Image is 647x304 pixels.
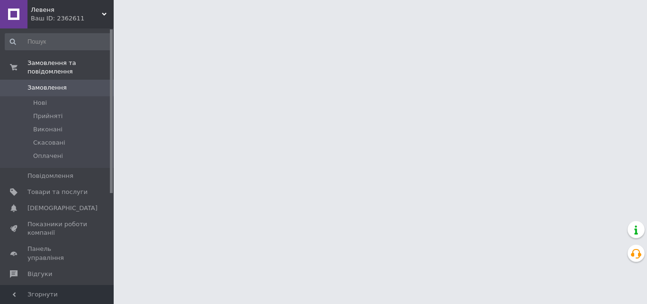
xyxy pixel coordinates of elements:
[27,204,98,212] span: [DEMOGRAPHIC_DATA]
[33,99,47,107] span: Нові
[27,270,52,278] span: Відгуки
[31,6,102,14] span: Левеня
[27,220,88,237] span: Показники роботи компанії
[27,83,67,92] span: Замовлення
[27,188,88,196] span: Товари та послуги
[33,152,63,160] span: Оплачені
[27,245,88,262] span: Панель управління
[33,125,63,134] span: Виконані
[5,33,112,50] input: Пошук
[27,59,114,76] span: Замовлення та повідомлення
[33,138,65,147] span: Скасовані
[31,14,114,23] div: Ваш ID: 2362611
[33,112,63,120] span: Прийняті
[27,172,73,180] span: Повідомлення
